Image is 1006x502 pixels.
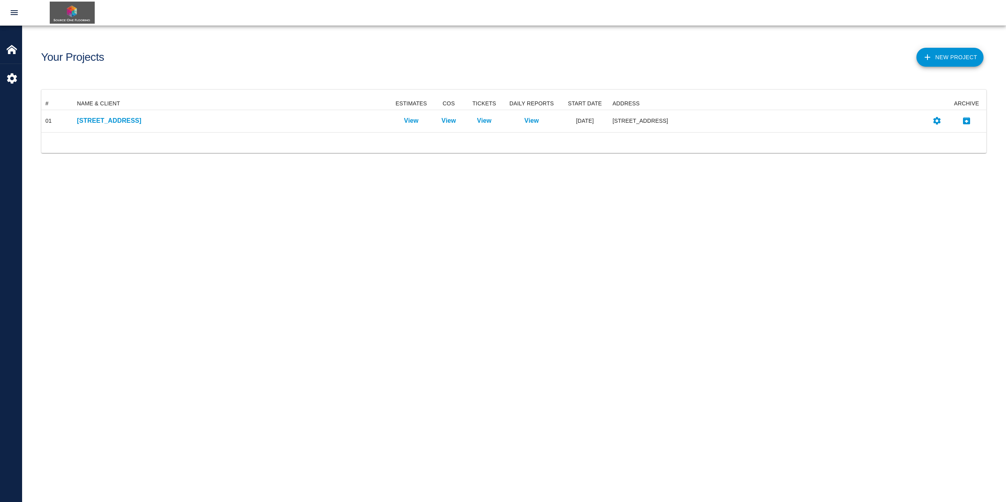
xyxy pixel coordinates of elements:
[77,116,388,126] a: [STREET_ADDRESS]
[5,3,24,22] button: open drawer
[609,97,927,110] div: ADDRESS
[443,97,455,110] div: COS
[431,97,466,110] div: COS
[41,51,104,64] h1: Your Projects
[442,116,456,126] a: View
[73,97,392,110] div: NAME & CLIENT
[613,97,640,110] div: ADDRESS
[392,97,431,110] div: ESTIMATES
[613,117,923,125] div: [STREET_ADDRESS]
[568,97,602,110] div: START DATE
[472,97,496,110] div: TICKETS
[477,116,492,126] a: View
[45,117,52,125] div: 01
[502,97,561,110] div: DAILY REPORTS
[954,97,979,110] div: ARCHIVE
[561,97,609,110] div: START DATE
[929,113,945,129] button: Settings
[41,97,73,110] div: #
[916,48,984,67] button: New Project
[50,2,95,24] img: Source One Floor
[395,97,427,110] div: ESTIMATES
[404,116,419,126] a: View
[525,116,539,126] a: View
[77,97,120,110] div: NAME & CLIENT
[947,97,986,110] div: ARCHIVE
[981,5,997,21] img: broken-image.jpg
[561,110,609,132] div: [DATE]
[510,97,554,110] div: DAILY REPORTS
[466,97,502,110] div: TICKETS
[45,97,49,110] div: #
